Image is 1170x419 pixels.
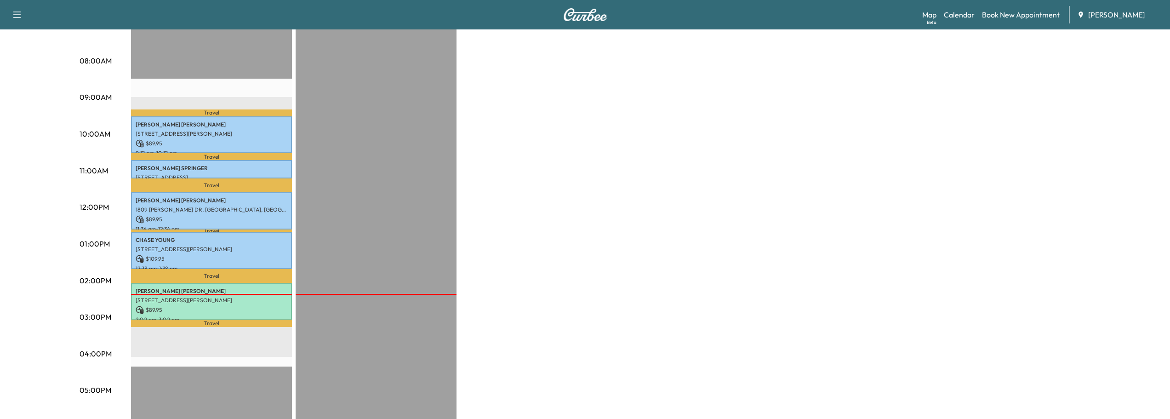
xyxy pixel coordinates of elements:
p: $ 89.95 [136,306,287,314]
p: [STREET_ADDRESS][PERSON_NAME] [136,297,287,304]
p: 10:00AM [80,128,110,139]
p: 1809 [PERSON_NAME] DR, [GEOGRAPHIC_DATA], [GEOGRAPHIC_DATA], [GEOGRAPHIC_DATA] [136,206,287,213]
p: 2:00 pm - 3:00 pm [136,316,287,323]
p: 12:00PM [80,201,109,212]
a: Book New Appointment [982,9,1060,20]
p: [STREET_ADDRESS][PERSON_NAME] [136,130,287,138]
img: Curbee Logo [563,8,607,21]
p: 11:34 am - 12:34 pm [136,225,287,233]
p: Travel [131,109,292,116]
a: Calendar [944,9,975,20]
p: 01:00PM [80,238,110,249]
p: Travel [131,178,292,192]
p: 9:31 am - 10:31 am [136,149,287,157]
p: 12:38 pm - 1:38 pm [136,265,287,272]
p: Travel [131,230,292,232]
p: Travel [131,320,292,327]
p: CHASE YOUNG [136,236,287,244]
span: [PERSON_NAME] [1088,9,1145,20]
p: [PERSON_NAME] [PERSON_NAME] [136,287,287,295]
p: 05:00PM [80,385,111,396]
p: $ 89.95 [136,139,287,148]
p: 08:00AM [80,55,112,66]
p: Travel [131,153,292,160]
p: Travel [131,269,292,283]
p: [PERSON_NAME] SPRINGER [136,165,287,172]
p: [STREET_ADDRESS][PERSON_NAME] [136,246,287,253]
p: $ 109.95 [136,255,287,263]
p: 02:00PM [80,275,111,286]
p: $ 89.95 [136,215,287,224]
p: 03:00PM [80,311,111,322]
p: 11:00AM [80,165,108,176]
div: Beta [927,19,936,26]
p: 09:00AM [80,92,112,103]
p: [PERSON_NAME] [PERSON_NAME] [136,121,287,128]
a: MapBeta [922,9,936,20]
p: [PERSON_NAME] [PERSON_NAME] [136,197,287,204]
p: 04:00PM [80,348,112,359]
p: [STREET_ADDRESS] [136,174,287,181]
